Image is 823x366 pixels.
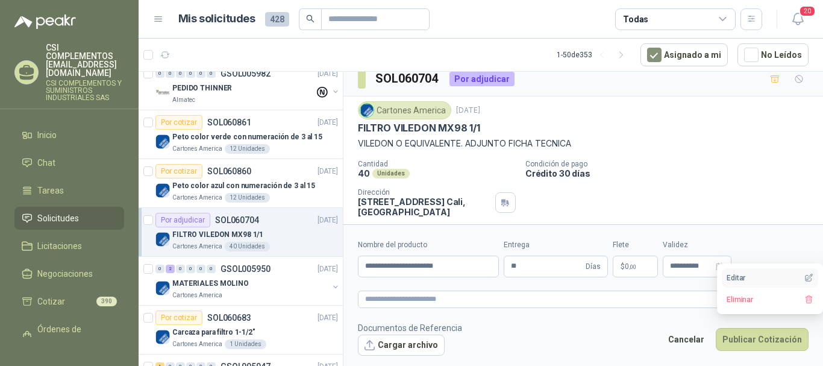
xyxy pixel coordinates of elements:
[358,168,370,178] p: 40
[155,232,170,247] img: Company Logo
[37,184,64,197] span: Tareas
[155,265,164,273] div: 0
[456,105,480,116] p: [DATE]
[37,267,93,280] span: Negociaciones
[358,188,490,197] p: Dirección
[318,166,338,177] p: [DATE]
[196,265,205,273] div: 0
[225,144,270,154] div: 12 Unidades
[358,122,480,134] p: FILTRO VILEDON MX98 1/1
[166,69,175,78] div: 0
[318,117,338,128] p: [DATE]
[37,156,55,169] span: Chat
[207,69,216,78] div: 0
[225,242,270,251] div: 40 Unidades
[155,69,164,78] div: 0
[37,128,57,142] span: Inicio
[196,69,205,78] div: 0
[662,328,711,351] button: Cancelar
[186,265,195,273] div: 0
[613,256,658,277] p: $ 0,00
[318,68,338,80] p: [DATE]
[178,10,255,28] h1: Mis solicitudes
[14,124,124,147] a: Inicio
[623,13,648,26] div: Todas
[186,69,195,78] div: 0
[358,321,462,335] p: Documentos de Referencia
[221,265,271,273] p: GSOL005950
[221,69,271,78] p: GSOL005982
[207,167,251,175] p: SOL060860
[358,101,451,119] div: Cartones America
[372,169,410,178] div: Unidades
[172,180,315,192] p: Peto color azul con numeración de 3 al 15
[14,207,124,230] a: Solicitudes
[155,86,170,100] img: Company Logo
[625,263,636,270] span: 0
[155,262,340,300] a: 0 2 0 0 0 0 GSOL005950[DATE] Company LogoMATERIALES MOLINOCartones America
[172,339,222,349] p: Cartones America
[358,197,490,217] p: [STREET_ADDRESS] Cali , [GEOGRAPHIC_DATA]
[613,239,658,251] label: Flete
[172,95,195,105] p: Almatec
[46,80,124,101] p: CSI COMPLEMENTOS Y SUMINISTROS INDUSTRIALES SAS
[139,110,343,159] a: Por cotizarSOL060861[DATE] Company LogoPeto color verde con numeración de 3 al 15Cartones America...
[358,137,809,150] p: VILEDON O EQUIVALENTE. ADJUNTO FICHA TECNICA
[14,318,124,354] a: Órdenes de Compra
[358,335,445,356] button: Cargar archivo
[37,295,65,308] span: Cotizar
[525,168,818,178] p: Crédito 30 días
[37,323,113,349] span: Órdenes de Compra
[172,83,232,94] p: PEDIDO THINNER
[318,312,338,324] p: [DATE]
[14,262,124,285] a: Negociaciones
[172,278,249,289] p: MATERIALES MOLINO
[722,290,818,309] button: Eliminar
[172,327,255,338] p: Carcaza para filtro 1-1/2"
[640,43,728,66] button: Asignado a mi
[155,213,210,227] div: Por adjudicar
[207,118,251,127] p: SOL060861
[375,69,440,88] h3: SOL060704
[46,43,124,77] p: CSI COMPLEMENTOS [EMAIL_ADDRESS][DOMAIN_NAME]
[176,265,185,273] div: 0
[166,265,175,273] div: 2
[172,144,222,154] p: Cartones America
[172,193,222,203] p: Cartones America
[225,339,266,349] div: 1 Unidades
[176,69,185,78] div: 0
[306,14,314,23] span: search
[215,216,259,224] p: SOL060704
[557,45,631,65] div: 1 - 50 de 353
[172,242,222,251] p: Cartones America
[172,291,222,300] p: Cartones America
[207,314,251,322] p: SOL060683
[225,193,270,203] div: 12 Unidades
[155,115,202,130] div: Por cotizar
[37,239,82,253] span: Licitaciones
[716,328,809,351] button: Publicar Cotización
[318,263,338,275] p: [DATE]
[621,263,625,270] span: $
[155,66,340,105] a: 0 0 0 0 0 0 GSOL005982[DATE] Company LogoPEDIDO THINNERAlmatec
[360,104,374,117] img: Company Logo
[737,43,809,66] button: No Leídos
[14,290,124,313] a: Cotizar390
[14,151,124,174] a: Chat
[663,239,731,251] label: Validez
[37,212,79,225] span: Solicitudes
[155,164,202,178] div: Por cotizar
[504,239,608,251] label: Entrega
[14,235,124,257] a: Licitaciones
[155,183,170,198] img: Company Logo
[96,297,117,306] span: 390
[799,5,816,17] span: 20
[155,330,170,344] img: Company Logo
[787,8,809,30] button: 20
[449,72,515,86] div: Por adjudicar
[172,131,322,143] p: Peto color verde con numeración de 3 al 15
[586,256,601,277] span: Días
[358,160,516,168] p: Cantidad
[265,12,289,27] span: 428
[172,229,263,241] p: FILTRO VILEDON MX98 1/1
